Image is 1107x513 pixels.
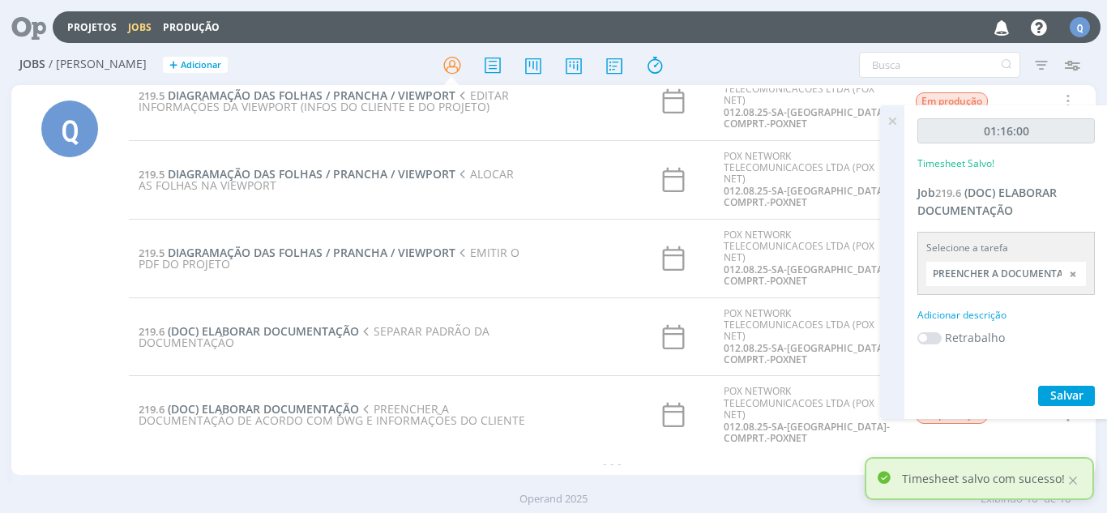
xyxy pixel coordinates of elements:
[123,21,156,34] button: Jobs
[859,52,1020,78] input: Busca
[128,20,152,34] a: Jobs
[139,88,455,103] a: 219.5DIAGRAMAÇÃO DAS FOLHAS / PRANCHA / VIEWPORT
[62,21,122,34] button: Projetos
[163,57,228,74] button: +Adicionar
[139,402,165,417] span: 219.6
[724,105,890,130] a: 012.08.25-SA-[GEOGRAPHIC_DATA]-COMPRT.-POXNET
[41,100,98,157] div: Q
[139,246,165,260] span: 219.5
[724,308,891,366] div: POX NETWORK TELECOMUNICACOES LTDA (POX NET)
[49,58,147,71] span: / [PERSON_NAME]
[139,245,519,271] span: EMITIR O PDF DO PROJETO
[917,308,1095,323] div: Adicionar descrição
[19,58,45,71] span: Jobs
[139,323,359,339] a: 219.6(DOC) ELABORAR DOCUMENTAÇÃO
[139,88,509,114] span: EDITAR INFORMAÇÕES DA VIEWPORT (INFOS DO CLIENTE E DO PROJETO)
[139,166,455,182] a: 219.5DIAGRAMAÇÃO DAS FOLHAS / PRANCHA / VIEWPORT
[139,167,165,182] span: 219.5
[1070,17,1090,37] div: Q
[158,21,224,34] button: Produção
[67,20,117,34] a: Projetos
[139,324,165,339] span: 219.6
[139,88,165,103] span: 219.5
[1069,13,1091,41] button: Q
[139,166,514,193] span: ALOCAR AS FOLHAS NA VIEWPORT
[139,401,525,428] span: PREENCHER A DOCUMENTAÇÃO DE ACORDO COM DWG E INFORMAÇÕES DO CLIENTE
[724,72,891,130] div: POX NETWORK TELECOMUNICACOES LTDA (POX NET)
[724,263,890,288] a: 012.08.25-SA-[GEOGRAPHIC_DATA]-COMPRT.-POXNET
[168,166,455,182] span: DIAGRAMAÇÃO DAS FOLHAS / PRANCHA / VIEWPORT
[935,186,961,200] span: 219.6
[168,401,359,417] span: (DOC) ELABORAR DOCUMENTAÇÃO
[724,184,890,209] a: 012.08.25-SA-[GEOGRAPHIC_DATA]-COMPRT.-POXNET
[945,329,1005,346] label: Retrabalho
[724,151,891,209] div: POX NETWORK TELECOMUNICACOES LTDA (POX NET)
[917,185,1057,218] span: (DOC) ELABORAR DOCUMENTAÇÃO
[724,229,891,288] div: POX NETWORK TELECOMUNICACOES LTDA (POX NET)
[916,92,988,110] span: Em produção
[168,323,359,339] span: (DOC) ELABORAR DOCUMENTAÇÃO
[917,185,1057,218] a: Job219.6(DOC) ELABORAR DOCUMENTAÇÃO
[139,401,359,417] a: 219.6(DOC) ELABORAR DOCUMENTAÇÃO
[1050,387,1083,403] span: Salvar
[139,323,489,350] span: SEPARAR PADRÃO DA DOCUMENTAÇÃO
[724,386,891,444] div: POX NETWORK TELECOMUNICACOES LTDA (POX NET)
[168,245,455,260] span: DIAGRAMAÇÃO DAS FOLHAS / PRANCHA / VIEWPORT
[724,341,890,366] a: 012.08.25-SA-[GEOGRAPHIC_DATA]-COMPRT.-POXNET
[724,420,890,445] a: 012.08.25-SA-[GEOGRAPHIC_DATA]-COMPRT.-POXNET
[1038,386,1095,406] button: Salvar
[902,470,1065,487] p: Timesheet salvo com sucesso!
[129,455,1096,472] div: - - -
[926,241,1086,255] div: Selecione a tarefa
[139,245,455,260] a: 219.5DIAGRAMAÇÃO DAS FOLHAS / PRANCHA / VIEWPORT
[163,20,220,34] a: Produção
[169,57,177,74] span: +
[917,156,994,171] p: Timesheet Salvo!
[181,60,221,71] span: Adicionar
[168,88,455,103] span: DIAGRAMAÇÃO DAS FOLHAS / PRANCHA / VIEWPORT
